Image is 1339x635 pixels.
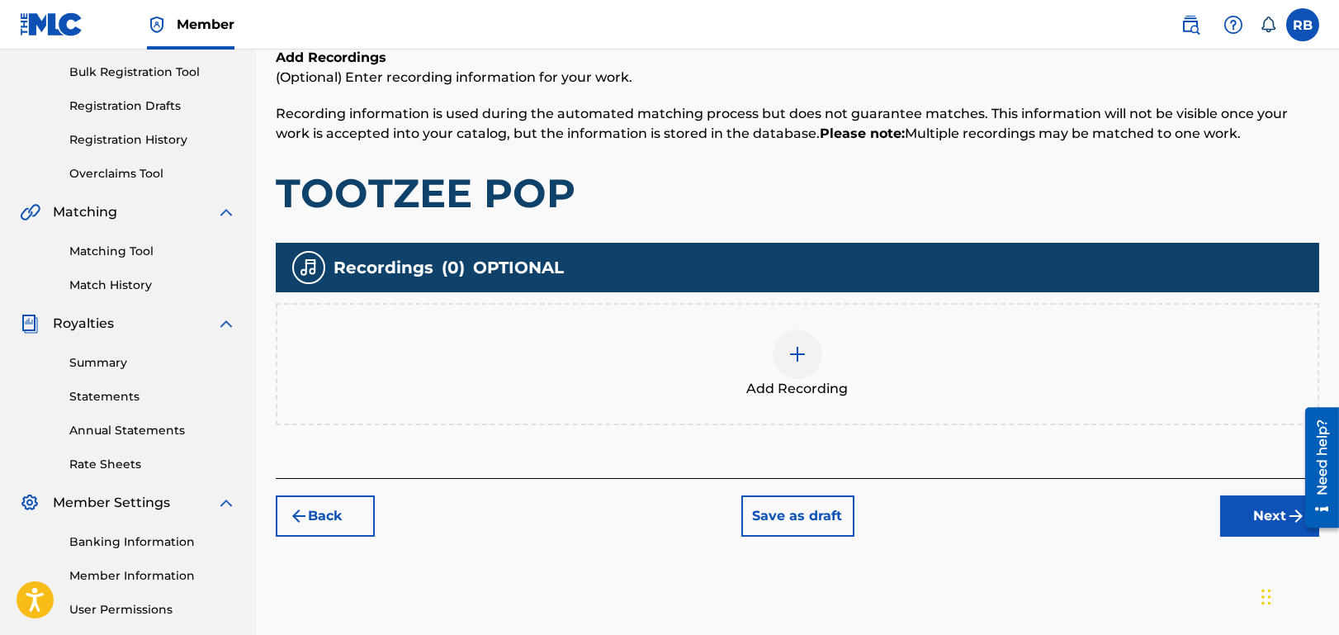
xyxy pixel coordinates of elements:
a: Annual Statements [69,422,236,439]
span: Royalties [53,314,114,334]
a: Overclaims Tool [69,165,236,182]
img: Member Settings [20,493,40,513]
img: MLC Logo [20,12,83,36]
span: ( 0 ) [442,255,465,280]
a: Banking Information [69,533,236,551]
a: Summary [69,354,236,372]
img: f7272a7cc735f4ea7f67.svg [1286,506,1306,526]
div: Help [1217,8,1250,41]
img: add [788,344,807,364]
img: search [1180,15,1200,35]
a: User Permissions [69,601,236,618]
button: Next [1220,495,1319,537]
img: Top Rightsholder [147,15,167,35]
div: Drag [1261,572,1271,622]
span: Recording information is used during the automated matching process but does not guarantee matche... [276,106,1288,141]
a: Registration Drafts [69,97,236,115]
h6: Add Recordings [276,48,1319,68]
img: expand [216,493,236,513]
span: Member [177,15,234,34]
iframe: Chat Widget [1256,556,1339,635]
a: Matching Tool [69,243,236,260]
a: Registration History [69,131,236,149]
span: (Optional) Enter recording information for your work. [276,69,632,85]
span: Member Settings [53,493,170,513]
button: Save as draft [741,495,854,537]
img: expand [216,314,236,334]
img: help [1223,15,1243,35]
strong: Please note: [820,126,905,141]
span: OPTIONAL [473,255,564,280]
span: Add Recording [747,379,849,399]
button: Back [276,495,375,537]
img: Matching [20,202,40,222]
img: Royalties [20,314,40,334]
a: Statements [69,388,236,405]
a: Rate Sheets [69,456,236,473]
a: Public Search [1174,8,1207,41]
div: Notifications [1260,17,1276,33]
img: 7ee5dd4eb1f8a8e3ef2f.svg [289,506,309,526]
div: User Menu [1286,8,1319,41]
img: expand [216,202,236,222]
span: Matching [53,202,117,222]
img: recording [299,258,319,277]
a: Bulk Registration Tool [69,64,236,81]
iframe: Resource Center [1293,401,1339,534]
a: Match History [69,277,236,294]
span: Recordings [334,255,433,280]
h1: TOOTZEE POP [276,168,1319,218]
a: Member Information [69,567,236,585]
